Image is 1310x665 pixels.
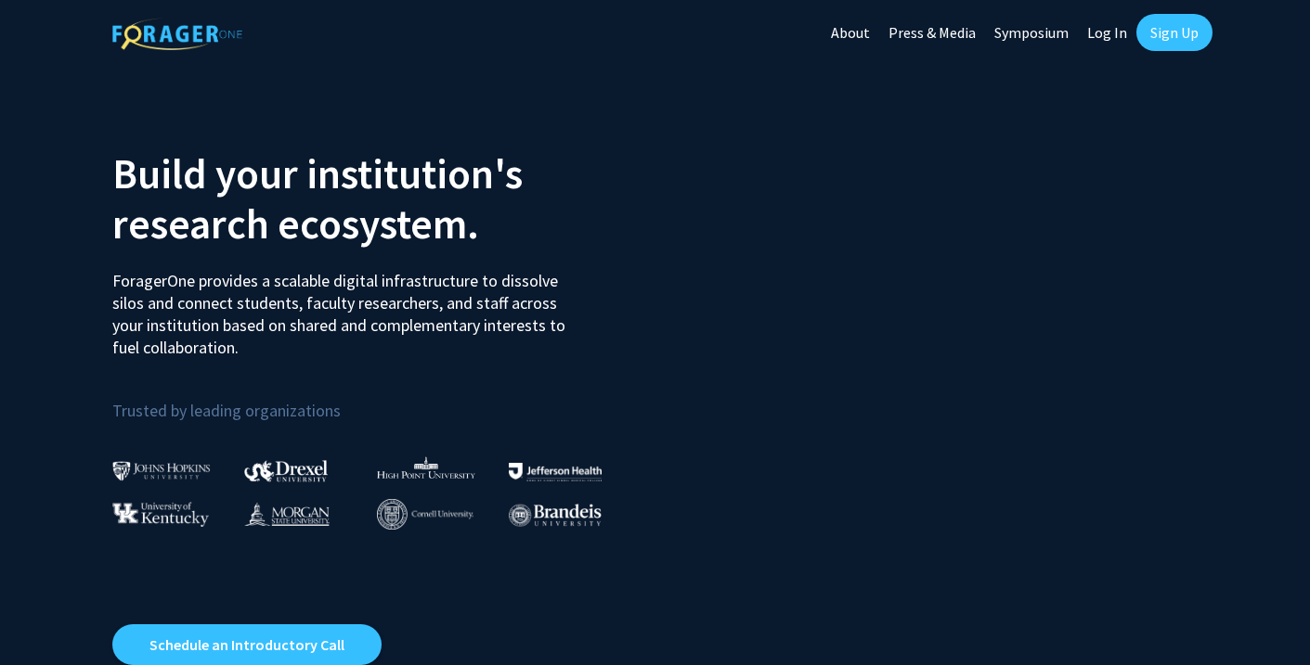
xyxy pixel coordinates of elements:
p: Trusted by leading organizations [112,374,642,425]
img: High Point University [377,456,475,479]
img: Drexel University [244,460,328,481]
h2: Build your institution's research ecosystem. [112,148,642,249]
img: Johns Hopkins University [112,461,211,480]
img: Morgan State University [244,502,330,526]
p: ForagerOne provides a scalable digital infrastructure to dissolve silos and connect students, fac... [112,256,578,359]
a: Opens in a new tab [112,624,382,665]
img: Thomas Jefferson University [509,463,602,480]
img: ForagerOne Logo [112,18,242,50]
img: University of Kentucky [112,502,209,527]
img: Cornell University [377,499,473,530]
a: Sign Up [1136,14,1213,51]
img: Brandeis University [509,504,602,527]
